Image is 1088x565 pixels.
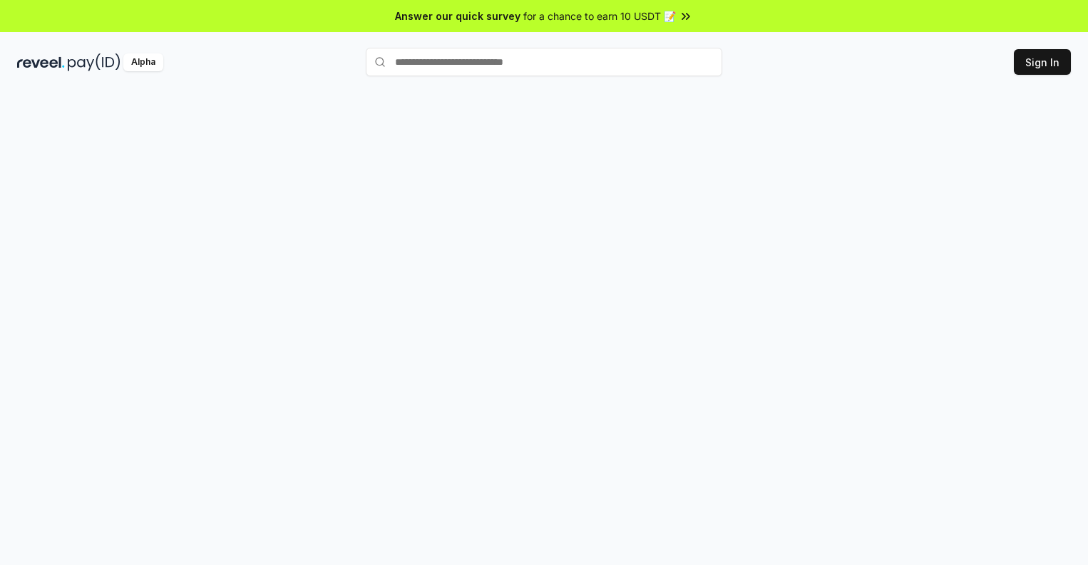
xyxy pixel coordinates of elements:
[123,53,163,71] div: Alpha
[17,53,65,71] img: reveel_dark
[68,53,120,71] img: pay_id
[395,9,520,24] span: Answer our quick survey
[1014,49,1071,75] button: Sign In
[523,9,676,24] span: for a chance to earn 10 USDT 📝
